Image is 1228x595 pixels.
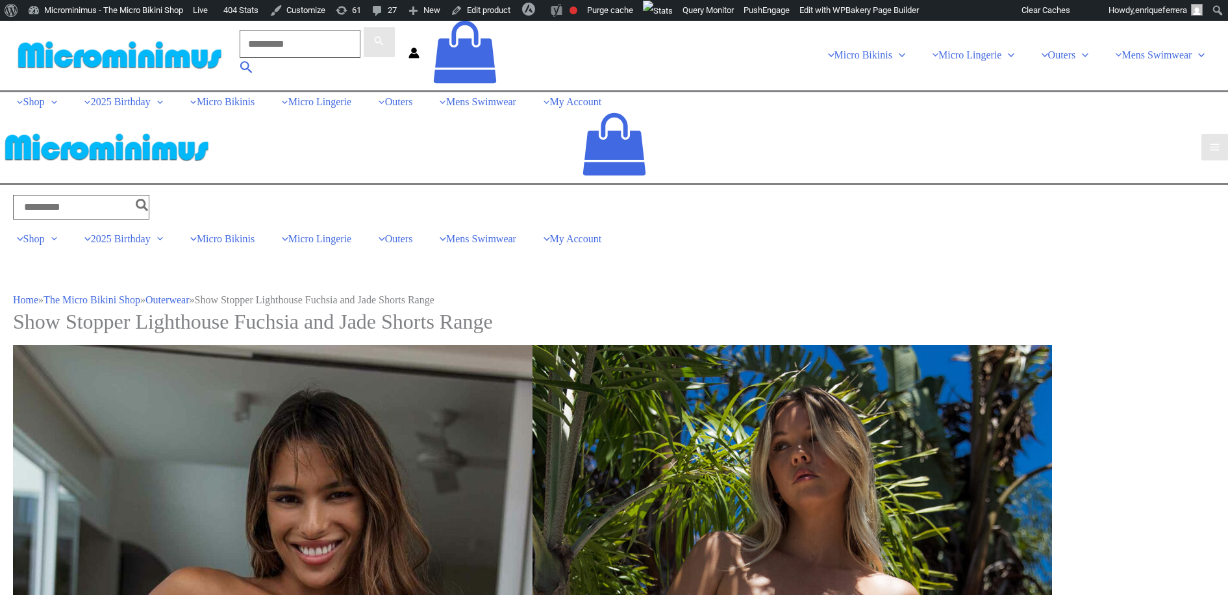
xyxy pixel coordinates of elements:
[45,233,58,244] span: Menu Toggle
[423,229,527,249] a: Mens Swimwear
[91,233,151,244] span: 2025 Birthday
[446,233,516,244] span: Mens Swimwear
[570,6,577,14] div: Needs improvement
[811,45,1215,65] nav: Site Navigation
[173,229,265,249] a: Micro Bikinis
[136,195,149,220] button: Search
[1135,5,1187,15] span: enriqueferrera
[385,233,413,244] span: Outers
[550,233,602,244] span: My Account
[151,96,164,107] span: Menu Toggle
[145,294,190,305] a: Outerwear
[432,19,497,91] a: View Shopping Cart, 10 items
[13,294,434,305] span: » » »
[265,92,362,112] a: Micro Lingerie
[1121,49,1192,60] span: Mens Swimwear
[1001,49,1014,60] span: Menu Toggle
[23,96,45,107] span: Shop
[240,30,360,58] input: Search Submit
[13,40,227,70] img: MM SHOP LOGO FLAT
[1192,49,1205,60] span: Menu Toggle
[1075,49,1088,60] span: Menu Toggle
[362,92,423,112] a: Outers
[13,309,1215,334] h1: Show Stopper Lighthouse Fuchsia and Jade Shorts Range
[938,49,1001,60] span: Micro Lingerie
[197,96,255,107] span: Micro Bikinis
[13,294,38,305] a: Home
[446,96,516,107] span: Mens Swimwear
[44,294,140,305] a: The Micro Bikini Shop
[195,294,434,305] span: Show Stopper Lighthouse Fuchsia and Jade Shorts Range
[362,229,423,249] a: Outers
[916,45,1025,65] a: Micro LingerieMenu ToggleMenu Toggle
[240,62,253,77] a: Search icon link
[288,96,351,107] span: Micro Lingerie
[68,92,173,112] a: 2025 BirthdayMenu ToggleMenu Toggle
[423,92,527,112] a: Mens Swimwear
[643,1,673,21] img: Views over 48 hours. Click for more Jetpack Stats.
[68,229,173,249] a: 2025 BirthdayMenu ToggleMenu Toggle
[892,49,905,60] span: Menu Toggle
[1048,49,1076,60] span: Outers
[1099,45,1215,65] a: Mens SwimwearMenu ToggleMenu Toggle
[408,49,420,60] a: Account icon link
[91,96,151,107] span: 2025 Birthday
[23,233,45,244] span: Shop
[385,96,413,107] span: Outers
[363,27,395,58] button: Search Submit
[834,49,892,60] span: Micro Bikinis
[811,45,916,65] a: Micro BikinisMenu ToggleMenu Toggle
[582,112,647,183] a: View Shopping Cart, 10 items
[550,96,602,107] span: My Account
[527,229,612,249] a: My Account
[1025,45,1099,65] a: OutersMenu ToggleMenu Toggle
[151,233,164,244] span: Menu Toggle
[288,233,351,244] span: Micro Lingerie
[197,233,255,244] span: Micro Bikinis
[173,92,265,112] a: Micro Bikinis
[527,92,612,112] a: My Account
[45,96,58,107] span: Menu Toggle
[265,229,362,249] a: Micro Lingerie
